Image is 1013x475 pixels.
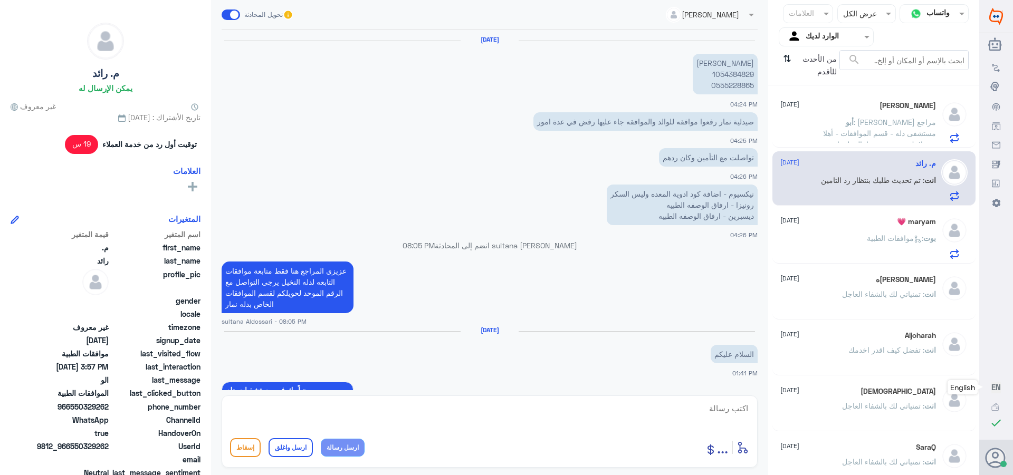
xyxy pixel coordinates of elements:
[111,295,200,306] span: gender
[79,83,132,93] h6: يمكن الإرسال له
[111,414,200,425] span: ChannelId
[717,438,728,457] span: ...
[32,454,109,465] span: null
[820,118,936,193] span: : [PERSON_NAME] مراجع مستشفى دله - قسم الموافقات - أهلا وسهلا بك يرجى تزويدنا بالمعلومات التالية ...
[876,275,936,284] h5: عبدالاله
[32,414,109,425] span: 2
[111,348,200,359] span: last_visited_flow
[842,289,924,298] span: : تمنياتي لك بالشفاء العاجل
[32,255,109,266] span: رائد
[842,457,924,466] span: : تمنياتي لك بالشفاء العاجل
[403,241,435,250] span: 08:05 PM
[924,176,936,185] span: انت
[730,101,758,108] span: 04:24 PM
[461,36,519,43] h6: [DATE]
[783,50,791,77] i: ⇅
[111,322,200,333] span: timezone
[780,329,799,339] span: [DATE]
[111,229,200,240] span: اسم المتغير
[897,217,936,226] h5: maryam 💗
[32,295,109,306] span: null
[88,23,123,59] img: defaultAdmin.png
[102,139,197,150] span: توقيت أول رد من خدمة العملاء
[32,428,109,439] span: true
[989,8,1003,25] img: Widebot Logo
[222,317,307,326] span: sultana Aldossari - 08:05 PM
[533,112,758,131] p: 26/12/2024, 4:25 PM
[991,382,1001,392] span: EN
[659,148,758,167] p: 26/12/2024, 4:26 PM
[111,308,200,319] span: locale
[821,176,924,185] span: : تم تحديث طلبك بنتظار رد التامين
[842,401,924,410] span: : تمنياتي لك بالشفاء العاجل
[941,331,968,357] img: defaultAdmin.png
[111,428,200,439] span: HandoverOn
[941,275,968,302] img: defaultAdmin.png
[941,443,968,469] img: defaultAdmin.png
[924,289,936,298] span: انت
[11,101,56,112] span: غير معروف
[111,255,200,266] span: last_name
[787,7,814,21] div: العلامات
[916,443,936,452] h5: SaraQ
[730,137,758,144] span: 04:25 PM
[32,441,109,452] span: 9812_966550329262
[795,50,839,81] span: من الأحدث للأقدم
[780,274,799,283] span: [DATE]
[222,261,353,313] p: 26/12/2024, 8:05 PM
[32,374,109,385] span: الو
[840,51,968,70] input: ابحث بالإسم أو المكان أو إلخ..
[924,457,936,466] span: انت
[461,326,519,334] h6: [DATE]
[230,438,261,457] button: إسقاط
[173,166,200,176] h6: العلامات
[269,438,313,457] button: ارسل واغلق
[780,216,799,225] span: [DATE]
[111,335,200,346] span: signup_date
[905,331,936,340] h5: Aljoharah
[111,441,200,452] span: UserId
[82,269,109,295] img: defaultAdmin.png
[244,10,283,20] span: تحويل المحادثة
[846,118,854,127] span: أبو
[92,67,119,80] h5: م. رائد
[32,348,109,359] span: موافقات الطبية
[780,158,799,167] span: [DATE]
[990,416,1002,429] i: check
[607,185,758,225] p: 26/12/2024, 4:26 PM
[111,374,200,385] span: last_message
[65,135,99,154] span: 19 س
[941,217,968,244] img: defaultAdmin.png
[111,387,200,399] span: last_clicked_button
[924,345,936,354] span: انت
[730,231,758,238] span: 04:26 PM
[780,100,799,109] span: [DATE]
[787,29,803,45] img: yourInbox.svg
[941,101,968,128] img: defaultAdmin.png
[222,240,758,251] p: sultana [PERSON_NAME] انضم إلى المحادثة
[321,439,365,457] button: ارسل رسالة
[861,387,936,396] h5: سبحان الله
[32,401,109,412] span: 966550329262
[693,54,758,94] p: 26/12/2024, 4:24 PM
[780,441,799,451] span: [DATE]
[226,386,349,394] span: مرحباً بك في مستشفيات دله
[991,382,1001,393] button: EN
[111,269,200,293] span: profile_pic
[848,345,924,354] span: : تفضل كيف اقدر اخدمك
[168,214,200,224] h6: المتغيرات
[111,401,200,412] span: phone_number
[717,435,728,459] button: ...
[32,229,109,240] span: قيمة المتغير
[941,387,968,413] img: defaultAdmin.png
[32,242,109,253] span: م.
[908,6,924,22] img: whatsapp.png
[11,112,200,123] span: تاريخ الأشتراك : [DATE]
[986,448,1006,468] button: الصورة الشخصية
[32,387,109,399] span: الموافقات الطبية
[867,234,923,243] span: : موافقات الطبية
[32,322,109,333] span: غير معروف
[111,242,200,253] span: first_name
[111,454,200,465] span: email
[923,234,936,243] span: بوت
